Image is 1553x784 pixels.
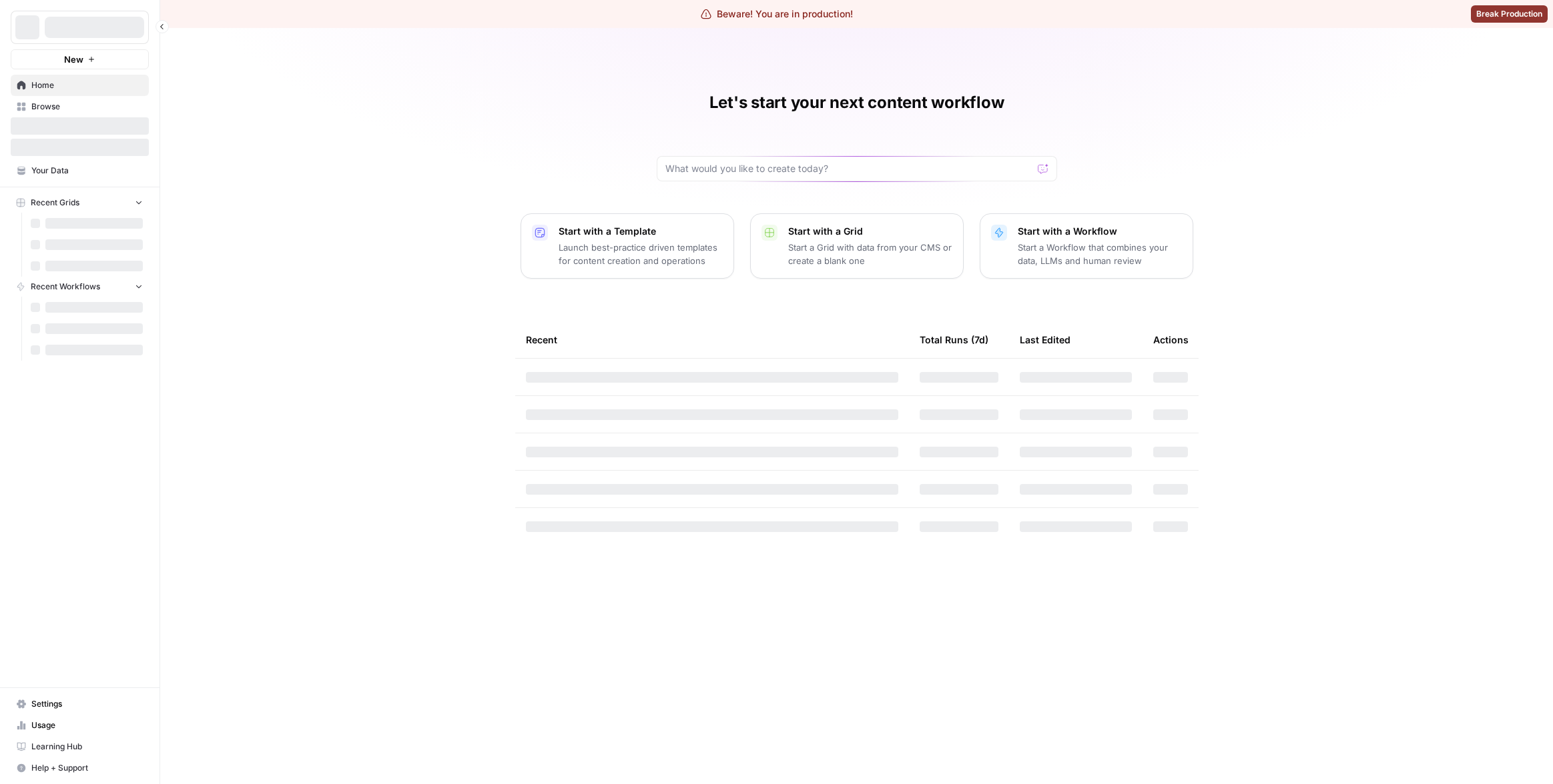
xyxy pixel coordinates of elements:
[980,213,1193,279] button: Start with a WorkflowStart a Workflow that combines your data, LLMs and human review
[31,719,143,731] span: Usage
[521,213,734,279] button: Start with a TemplateLaunch best-practice driven templates for content creation and operations
[11,75,149,96] a: Home
[788,225,952,238] p: Start with a Grid
[31,79,143,91] span: Home
[31,741,143,753] span: Learning Hub
[11,757,149,779] button: Help + Support
[788,241,952,267] p: Start a Grid with data from your CMS or create a blank one
[526,321,898,358] div: Recent
[31,698,143,710] span: Settings
[559,225,723,238] p: Start with a Template
[11,736,149,757] a: Learning Hub
[31,165,143,177] span: Your Data
[1018,241,1182,267] p: Start a Workflow that combines your data, LLMs and human review
[31,197,79,209] span: Recent Grids
[11,715,149,736] a: Usage
[1476,8,1542,20] span: Break Production
[31,281,100,293] span: Recent Workflows
[11,193,149,213] button: Recent Grids
[1018,225,1182,238] p: Start with a Workflow
[11,160,149,181] a: Your Data
[64,53,83,66] span: New
[11,96,149,117] a: Browse
[11,49,149,69] button: New
[1471,5,1548,23] button: Break Production
[665,162,1032,175] input: What would you like to create today?
[559,241,723,267] p: Launch best-practice driven templates for content creation and operations
[1153,321,1189,358] div: Actions
[920,321,988,358] div: Total Runs (7d)
[31,101,143,113] span: Browse
[701,7,853,21] div: Beware! You are in production!
[1020,321,1070,358] div: Last Edited
[11,277,149,297] button: Recent Workflows
[750,213,964,279] button: Start with a GridStart a Grid with data from your CMS or create a blank one
[11,693,149,715] a: Settings
[709,92,1004,113] h1: Let's start your next content workflow
[31,762,143,774] span: Help + Support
